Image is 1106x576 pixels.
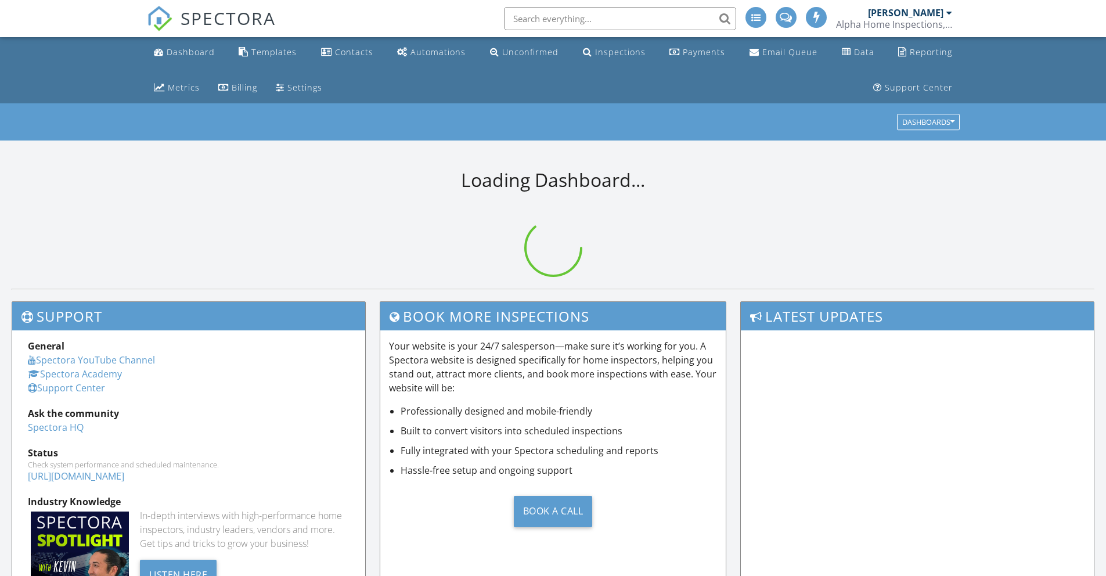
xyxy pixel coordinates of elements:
[28,368,122,380] a: Spectora Academy
[181,6,276,30] span: SPECTORA
[485,42,563,63] a: Unconfirmed
[28,406,350,420] div: Ask the community
[410,46,466,57] div: Automations
[910,46,952,57] div: Reporting
[392,42,470,63] a: Automations (Advanced)
[745,42,822,63] a: Email Queue
[140,509,350,550] div: In-depth interviews with high-performance home inspectors, industry leaders, vendors and more. Ge...
[389,339,718,395] p: Your website is your 24/7 salesperson—make sure it’s working for you. A Spectora website is desig...
[147,6,172,31] img: The Best Home Inspection Software - Spectora
[836,19,952,30] div: Alpha Home Inspections, LLC
[214,77,262,99] a: Billing
[251,46,297,57] div: Templates
[868,7,943,19] div: [PERSON_NAME]
[168,82,200,93] div: Metrics
[885,82,953,93] div: Support Center
[28,470,124,483] a: [URL][DOMAIN_NAME]
[147,16,276,40] a: SPECTORA
[149,42,219,63] a: Dashboard
[28,354,155,366] a: Spectora YouTube Channel
[665,42,730,63] a: Payments
[149,77,204,99] a: Metrics
[380,302,726,330] h3: Book More Inspections
[28,446,350,460] div: Status
[894,42,957,63] a: Reporting
[234,42,301,63] a: Templates
[28,460,350,469] div: Check system performance and scheduled maintenance.
[902,118,954,127] div: Dashboards
[595,46,646,57] div: Inspections
[869,77,957,99] a: Support Center
[837,42,879,63] a: Data
[683,46,725,57] div: Payments
[287,82,322,93] div: Settings
[514,496,593,527] div: Book a Call
[12,302,365,330] h3: Support
[167,46,215,57] div: Dashboard
[762,46,817,57] div: Email Queue
[271,77,327,99] a: Settings
[401,463,718,477] li: Hassle-free setup and ongoing support
[401,424,718,438] li: Built to convert visitors into scheduled inspections
[401,444,718,458] li: Fully integrated with your Spectora scheduling and reports
[335,46,373,57] div: Contacts
[28,340,64,352] strong: General
[504,7,736,30] input: Search everything...
[578,42,650,63] a: Inspections
[316,42,378,63] a: Contacts
[741,302,1094,330] h3: Latest Updates
[854,46,874,57] div: Data
[502,46,559,57] div: Unconfirmed
[28,381,105,394] a: Support Center
[897,114,960,131] button: Dashboards
[28,421,84,434] a: Spectora HQ
[389,487,718,536] a: Book a Call
[232,82,257,93] div: Billing
[28,495,350,509] div: Industry Knowledge
[401,404,718,418] li: Professionally designed and mobile-friendly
